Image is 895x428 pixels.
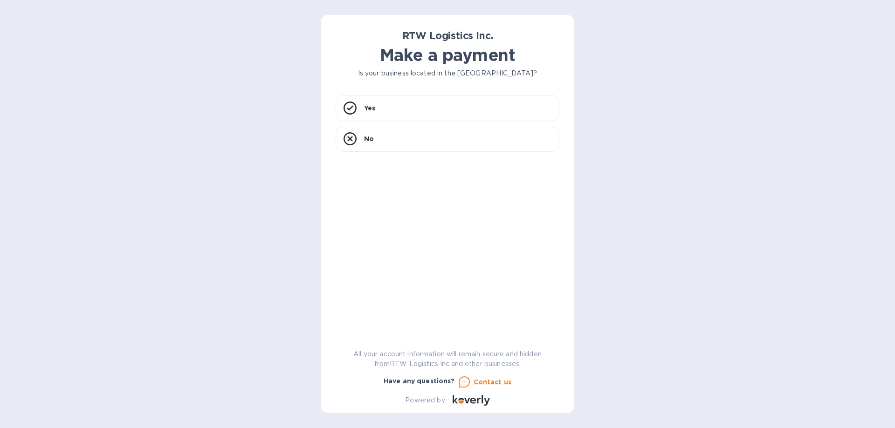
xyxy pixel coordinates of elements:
[402,30,493,41] b: RTW Logistics Inc.
[474,378,512,386] u: Contact us
[336,68,559,78] p: Is your business located in the [GEOGRAPHIC_DATA]?
[364,134,374,143] p: No
[336,349,559,369] p: All your account information will remain secure and hidden from RTW Logistics Inc. and other busi...
[405,395,445,405] p: Powered by
[336,45,559,65] h1: Make a payment
[364,103,375,113] p: Yes
[384,377,455,385] b: Have any questions?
